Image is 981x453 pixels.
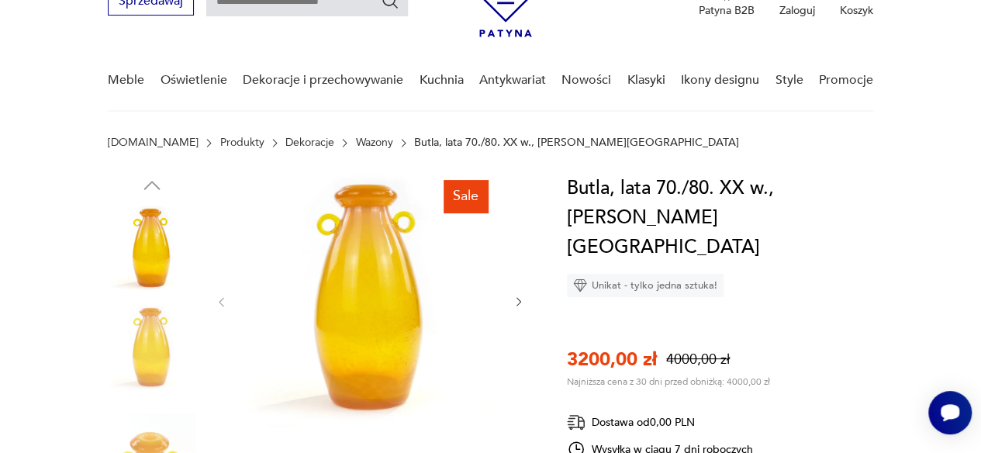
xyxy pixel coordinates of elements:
img: Zdjęcie produktu Butla, lata 70./80. XX w., Z. Horbowy [244,174,497,427]
a: Produkty [220,137,264,149]
a: Style [775,50,803,110]
a: Nowości [561,50,611,110]
a: Oświetlenie [161,50,227,110]
img: Ikona dostawy [567,413,585,432]
p: Patyna B2B [699,3,755,18]
p: 3200,00 zł [567,347,657,372]
p: Najniższa cena z 30 dni przed obniżką: 4000,00 zł [567,375,770,388]
a: Promocje [819,50,873,110]
a: Dekoracje i przechowywanie [243,50,403,110]
div: Unikat - tylko jedna sztuka! [567,274,724,297]
a: Klasyki [627,50,665,110]
div: Dostawa od 0,00 PLN [567,413,753,432]
a: Kuchnia [419,50,463,110]
a: Dekoracje [285,137,334,149]
img: Zdjęcie produktu Butla, lata 70./80. XX w., Z. Horbowy [108,304,196,392]
p: Butla, lata 70./80. XX w., [PERSON_NAME][GEOGRAPHIC_DATA] [414,137,739,149]
a: Meble [108,50,144,110]
p: 4000,00 zł [666,350,730,369]
img: Zdjęcie produktu Butla, lata 70./80. XX w., Z. Horbowy [108,205,196,293]
p: Koszyk [840,3,873,18]
h1: Butla, lata 70./80. XX w., [PERSON_NAME][GEOGRAPHIC_DATA] [567,174,873,262]
a: Ikony designu [681,50,759,110]
img: Ikona diamentu [573,278,587,292]
a: Antykwariat [479,50,546,110]
a: Wazony [356,137,393,149]
iframe: Smartsupp widget button [928,391,972,434]
a: [DOMAIN_NAME] [108,137,199,149]
div: Sale [444,180,488,213]
p: Zaloguj [779,3,815,18]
